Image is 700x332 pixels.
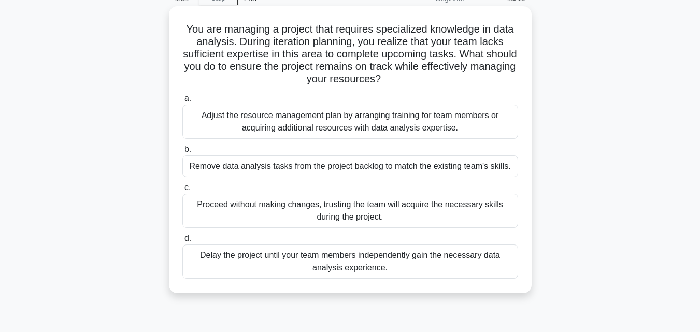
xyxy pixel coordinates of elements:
div: Delay the project until your team members independently gain the necessary data analysis experience. [182,244,518,279]
div: Adjust the resource management plan by arranging training for team members or acquiring additiona... [182,105,518,139]
span: b. [184,145,191,153]
span: d. [184,234,191,242]
div: Remove data analysis tasks from the project backlog to match the existing team's skills. [182,155,518,177]
div: Proceed without making changes, trusting the team will acquire the necessary skills during the pr... [182,194,518,228]
span: c. [184,183,191,192]
h5: You are managing a project that requires specialized knowledge in data analysis. During iteration... [181,23,519,86]
span: a. [184,94,191,103]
